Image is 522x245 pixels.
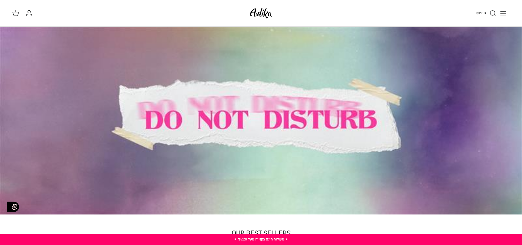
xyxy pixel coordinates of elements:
img: Adika IL [248,6,274,20]
button: Toggle menu [497,7,510,20]
a: חיפוש [476,10,497,17]
a: OUR BEST SELLERS [232,228,291,238]
span: חיפוש [476,10,486,16]
img: accessibility_icon02.svg [5,198,21,215]
a: החשבון שלי [25,10,35,17]
a: ✦ משלוח חינם בקנייה מעל ₪220 ✦ [234,237,288,242]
